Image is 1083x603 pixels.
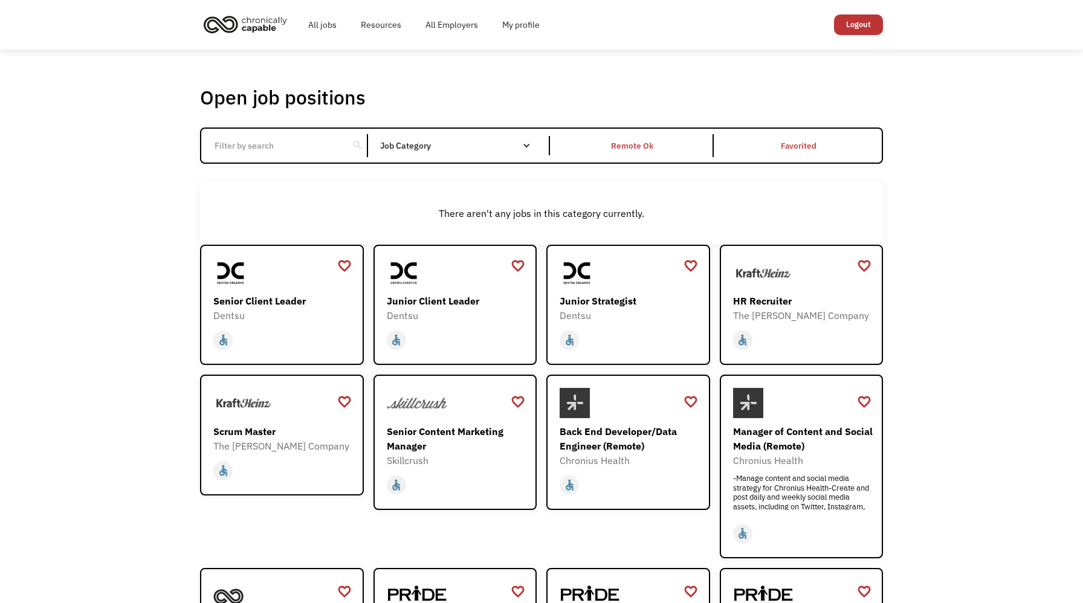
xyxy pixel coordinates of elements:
[560,258,595,288] img: Dentsu
[352,137,363,155] div: search
[380,141,543,150] div: Job Category
[733,258,794,288] img: The Kraft Heinz Company
[213,294,354,308] div: Senior Client Leader
[206,206,877,221] div: There aren't any jobs in this category currently.
[834,15,883,35] a: Logout
[390,331,402,349] div: accessible
[733,308,873,323] div: The [PERSON_NAME] Company
[716,129,882,163] a: Favorited
[560,388,590,418] img: Chronius Health
[546,245,710,366] a: DentsuJunior StrategistDentsuaccessible
[684,257,698,275] a: favorite_border
[736,524,749,543] div: accessible
[560,308,700,323] div: Dentsu
[857,582,871,601] a: favorite_border
[511,257,525,275] a: favorite_border
[337,393,352,411] a: favorite_border
[733,474,873,510] div: -Manage content and social media strategy for Chronius Health-Create and post daily and weekly so...
[511,582,525,601] a: favorite_border
[720,375,884,558] a: Chronius HealthManager of Content and Social Media (Remote)Chronius Health-Manage content and soc...
[207,134,342,157] input: Filter by search
[373,375,537,510] a: SkillcrushSenior Content Marketing ManagerSkillcrushaccessible
[733,424,873,453] div: Manager of Content and Social Media (Remote)
[563,331,576,349] div: accessible
[200,85,366,109] h1: Open job positions
[390,476,402,494] div: accessible
[387,258,422,288] img: Dentsu
[217,331,230,349] div: accessible
[733,453,873,468] div: Chronius Health
[560,453,700,468] div: Chronius Health
[373,245,537,366] a: DentsuJunior Client LeaderDentsuaccessible
[387,294,527,308] div: Junior Client Leader
[511,393,525,411] a: favorite_border
[213,388,274,418] img: The Kraft Heinz Company
[217,462,230,480] div: accessible
[684,582,698,601] a: favorite_border
[380,136,543,155] div: Job Category
[413,5,490,44] a: All Employers
[736,331,749,349] div: accessible
[337,582,352,601] a: favorite_border
[200,11,291,37] img: Chronically Capable logo
[684,393,698,411] a: favorite_border
[387,308,527,323] div: Dentsu
[337,257,352,275] a: favorite_border
[213,439,354,453] div: The [PERSON_NAME] Company
[857,257,871,275] a: favorite_border
[560,424,700,453] div: Back End Developer/Data Engineer (Remote)
[546,375,710,510] a: Chronius HealthBack End Developer/Data Engineer (Remote)Chronius Healthaccessible
[733,388,763,418] img: Chronius Health
[349,5,413,44] a: Resources
[490,5,552,44] a: My profile
[200,127,883,164] form: Email Form
[213,424,354,439] div: Scrum Master
[200,11,296,37] a: home
[550,129,716,163] a: Remote Ok
[560,294,700,308] div: Junior Strategist
[296,5,349,44] a: All jobs
[720,245,884,366] a: The Kraft Heinz CompanyHR RecruiterThe [PERSON_NAME] Companyaccessible
[200,245,364,366] a: DentsuSenior Client LeaderDentsuaccessible
[857,393,871,411] a: favorite_border
[200,375,364,495] a: The Kraft Heinz CompanyScrum MasterThe [PERSON_NAME] Companyaccessible
[387,453,527,468] div: Skillcrush
[387,388,447,418] img: Skillcrush
[563,476,576,494] div: accessible
[611,138,653,153] div: Remote Ok
[733,294,873,308] div: HR Recruiter
[213,258,248,288] img: Dentsu
[387,424,527,453] div: Senior Content Marketing Manager
[213,308,354,323] div: Dentsu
